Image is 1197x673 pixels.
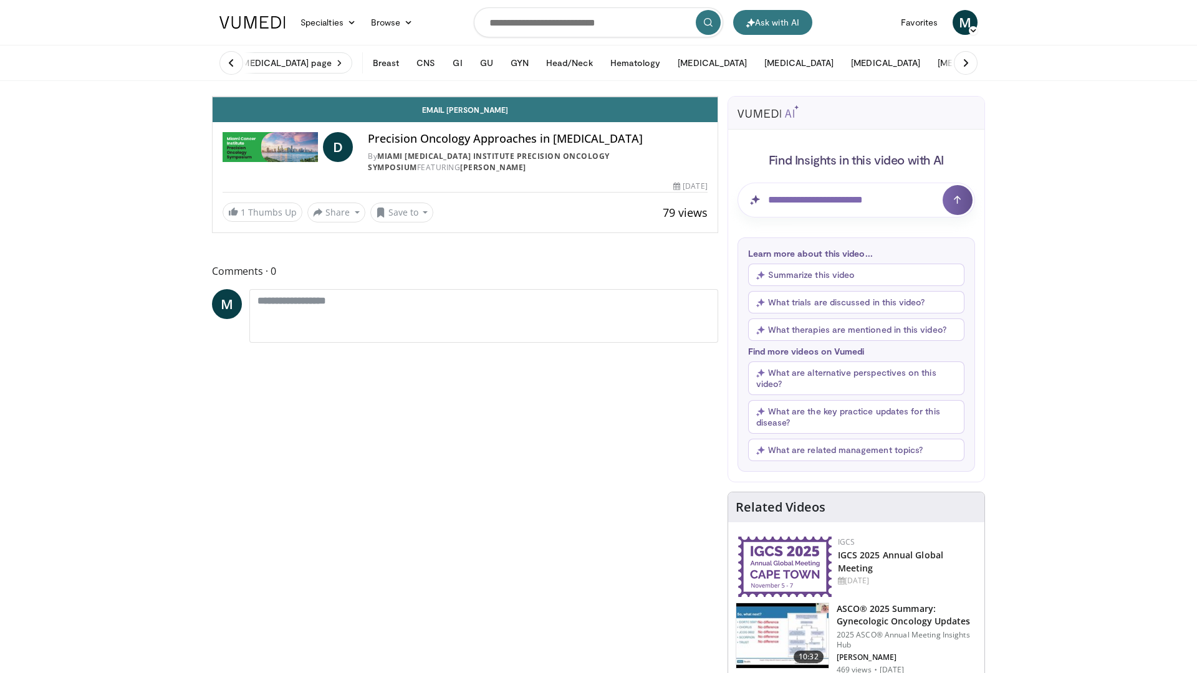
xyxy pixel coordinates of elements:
button: Summarize this video [748,264,964,286]
button: What trials are discussed in this video? [748,291,964,313]
a: Specialties [293,10,363,35]
span: Comments 0 [212,263,718,279]
button: Ask with AI [733,10,812,35]
span: 10:32 [794,651,824,663]
button: What are related management topics? [748,439,964,461]
button: What are alternative perspectives on this video? [748,361,964,395]
button: GYN [503,50,536,75]
div: By FEATURING [368,151,707,173]
img: Miami Cancer Institute Precision Oncology Symposium [223,132,318,162]
button: What therapies are mentioned in this video? [748,318,964,341]
button: [MEDICAL_DATA] [670,50,754,75]
a: 1 Thumbs Up [223,203,302,222]
button: Hematology [603,50,668,75]
button: Head/Neck [539,50,600,75]
a: M [953,10,978,35]
a: Browse [363,10,421,35]
a: Miami [MEDICAL_DATA] Institute Precision Oncology Symposium [368,151,610,173]
button: Breast [365,50,406,75]
h4: Related Videos [736,500,825,515]
a: Email [PERSON_NAME] [213,97,718,122]
button: [MEDICAL_DATA] [757,50,841,75]
a: D [323,132,353,162]
img: 680d42be-3514-43f9-8300-e9d2fda7c814.png.150x105_q85_autocrop_double_scale_upscale_version-0.2.png [738,537,832,597]
button: GU [473,50,501,75]
button: Share [307,203,365,222]
span: 1 [241,206,246,218]
img: vumedi-ai-logo.svg [738,105,799,118]
a: M [212,289,242,319]
button: [MEDICAL_DATA] [844,50,928,75]
h4: Find Insights in this video with AI [738,151,975,168]
a: IGCS [838,537,855,547]
input: Question for AI [738,183,975,217]
h4: Precision Oncology Approaches in [MEDICAL_DATA] [368,132,707,146]
p: 2025 ASCO® Annual Meeting Insights Hub [837,630,977,650]
a: [PERSON_NAME] [460,162,526,173]
a: Visit [MEDICAL_DATA] page [212,52,352,74]
button: What are the key practice updates for this disease? [748,400,964,434]
p: Find more videos on Vumedi [748,346,964,356]
h3: ASCO® 2025 Summary: Gynecologic Oncology Updates [837,603,977,628]
div: [DATE] [838,575,974,586]
button: GI [445,50,469,75]
p: [PERSON_NAME] [837,652,977,662]
button: [MEDICAL_DATA] [930,50,1014,75]
button: Save to [370,203,434,222]
p: Learn more about this video... [748,248,964,259]
img: VuMedi Logo [219,16,286,29]
a: Favorites [893,10,945,35]
input: Search topics, interventions [474,7,723,37]
button: CNS [409,50,443,75]
img: 7df8c98f-88fe-4e46-a5cb-432c7fef284c.150x105_q85_crop-smart_upscale.jpg [736,603,829,668]
span: 79 views [663,205,708,220]
div: [DATE] [673,181,707,192]
a: IGCS 2025 Annual Global Meeting [838,549,943,574]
